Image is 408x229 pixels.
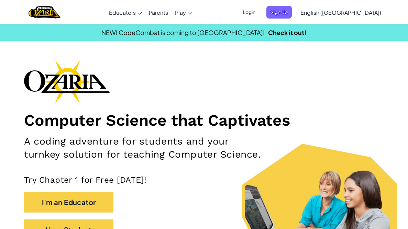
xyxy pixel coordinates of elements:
span: Play [175,9,186,16]
button: I'm an Educator [24,192,113,213]
a: English ([GEOGRAPHIC_DATA]) [297,3,385,22]
a: Parents [145,3,172,22]
h2: A coding adventure for students and your turnkey solution for teaching Computer Science. [24,135,265,161]
button: Login [239,6,260,19]
img: Home [29,5,60,19]
h1: Computer Science that Captivates [24,111,384,130]
a: Check it out! [268,28,307,36]
span: Educators [109,9,136,16]
a: Ozaria by CodeCombat logo [29,5,60,19]
img: Ozaria branding logo [24,60,110,104]
p: Try Chapter 1 for Free [DATE]! [24,175,384,185]
span: NEW! CodeCombat is coming to [GEOGRAPHIC_DATA]! [101,28,265,36]
a: Play [172,3,196,22]
button: Sign Up [266,6,292,19]
a: Educators [106,3,145,22]
span: English ([GEOGRAPHIC_DATA]) [300,9,381,16]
